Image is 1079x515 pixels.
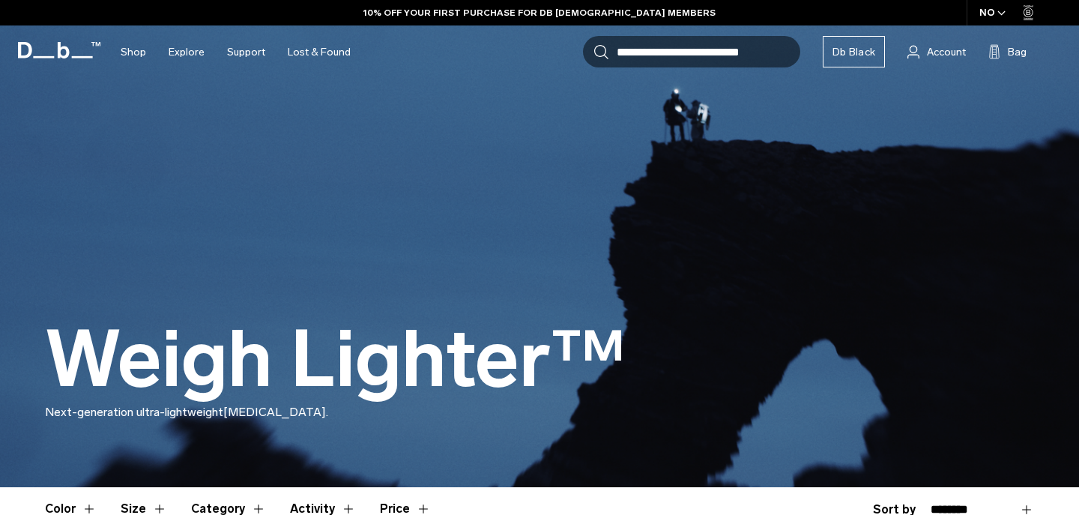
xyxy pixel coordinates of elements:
a: Support [227,25,265,79]
span: Bag [1008,44,1027,60]
button: Bag [988,43,1027,61]
a: Lost & Found [288,25,351,79]
span: Account [927,44,966,60]
a: Account [907,43,966,61]
span: Next-generation ultra-lightweight [45,405,223,419]
span: [MEDICAL_DATA]. [223,405,328,419]
a: Explore [169,25,205,79]
h1: Weigh Lighter™ [45,316,626,403]
a: Db Black [823,36,885,67]
a: Shop [121,25,146,79]
nav: Main Navigation [109,25,362,79]
a: 10% OFF YOUR FIRST PURCHASE FOR DB [DEMOGRAPHIC_DATA] MEMBERS [363,6,716,19]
